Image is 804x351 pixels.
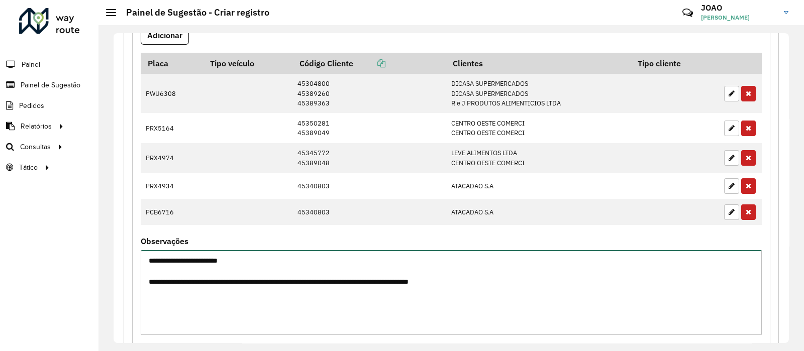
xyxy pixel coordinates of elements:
th: Tipo cliente [631,53,719,74]
th: Clientes [446,53,631,74]
td: ATACADAO S.A [446,173,631,199]
td: 45340803 [292,199,446,225]
span: Consultas [20,142,51,152]
td: LEVE ALIMENTOS LTDA CENTRO OESTE COMERCI [446,143,631,173]
th: Placa [141,53,203,74]
a: Copiar [353,58,385,68]
th: Tipo veículo [203,53,292,74]
td: 45345772 45389048 [292,143,446,173]
h3: JOAO [701,3,776,13]
td: 45340803 [292,173,446,199]
span: Relatórios [21,121,52,132]
a: Contato Rápido [677,2,698,24]
td: 45350281 45389049 [292,113,446,143]
button: Adicionar [141,26,189,45]
th: Código Cliente [292,53,446,74]
td: PRX4934 [141,173,203,199]
span: Painel de Sugestão [21,80,80,90]
td: PRX4974 [141,143,203,173]
td: PCB6716 [141,199,203,225]
label: Observações [141,235,188,247]
span: [PERSON_NAME] [701,13,776,22]
span: Painel [22,59,40,70]
td: PRX5164 [141,113,203,143]
span: Pedidos [19,100,44,111]
span: Tático [19,162,38,173]
h2: Painel de Sugestão - Criar registro [116,7,269,18]
td: 45304800 45389260 45389363 [292,74,446,113]
td: PWU6308 [141,74,203,113]
td: DICASA SUPERMERCADOS DICASA SUPERMERCADOS R e J PRODUTOS ALIMENTICIOS LTDA [446,74,631,113]
td: ATACADAO S.A [446,199,631,225]
td: CENTRO OESTE COMERCI CENTRO OESTE COMERCI [446,113,631,143]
